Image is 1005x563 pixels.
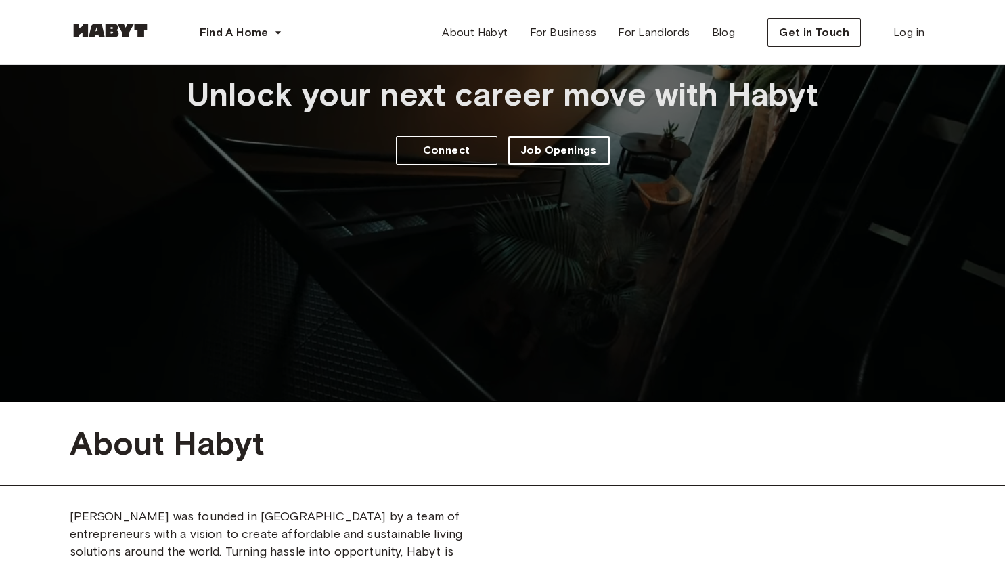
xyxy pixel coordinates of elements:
span: Job Openings [520,142,597,159]
a: For Business [519,19,608,46]
img: Habyt [70,24,151,37]
span: For Business [530,24,597,41]
button: Get in Touch [767,18,861,47]
span: About Habyt [442,24,508,41]
span: Blog [712,24,736,41]
a: Connect [396,136,497,165]
a: Log in [883,19,935,46]
span: Log in [893,24,924,41]
a: About Habyt [431,19,518,46]
a: Blog [701,19,746,46]
span: About Habyt [70,423,936,463]
a: For Landlords [607,19,700,46]
span: For Landlords [618,24,690,41]
span: Connect [423,142,470,159]
span: Find A Home [200,24,269,41]
a: Job Openings [508,136,610,165]
span: Unlock your next career move with Habyt [187,75,819,114]
button: Find A Home [189,19,293,46]
span: Get in Touch [779,24,849,41]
